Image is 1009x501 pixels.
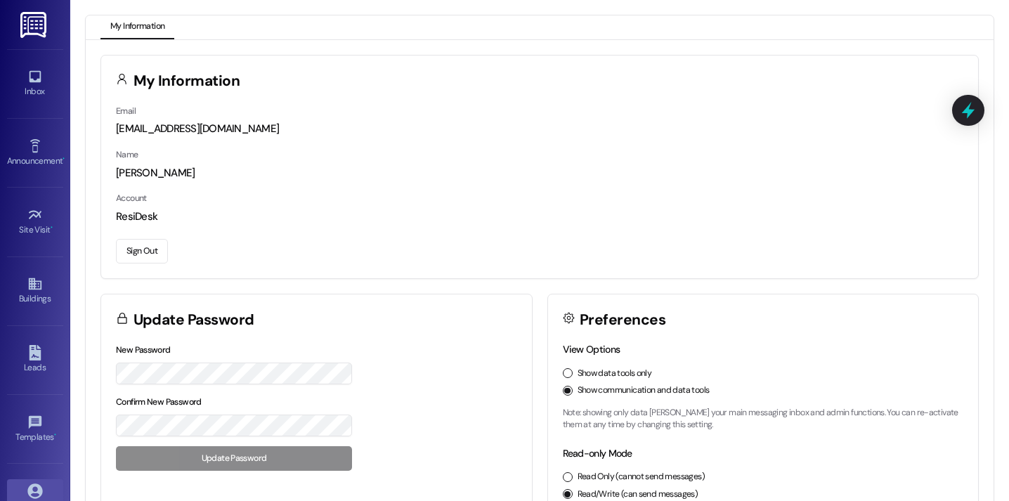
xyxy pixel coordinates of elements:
[20,12,49,38] img: ResiDesk Logo
[116,209,963,224] div: ResiDesk
[7,65,63,103] a: Inbox
[578,367,652,380] label: Show data tools only
[116,166,963,181] div: [PERSON_NAME]
[578,488,698,501] label: Read/Write (can send messages)
[116,344,171,356] label: New Password
[54,430,56,440] span: •
[116,239,168,263] button: Sign Out
[116,105,136,117] label: Email
[563,343,620,356] label: View Options
[580,313,665,327] h3: Preferences
[51,223,53,233] span: •
[7,410,63,448] a: Templates •
[578,471,705,483] label: Read Only (cannot send messages)
[63,154,65,164] span: •
[7,272,63,310] a: Buildings
[100,15,174,39] button: My Information
[563,447,632,460] label: Read-only Mode
[116,122,963,136] div: [EMAIL_ADDRESS][DOMAIN_NAME]
[134,313,254,327] h3: Update Password
[7,203,63,241] a: Site Visit •
[134,74,240,89] h3: My Information
[578,384,710,397] label: Show communication and data tools
[116,193,147,204] label: Account
[116,396,202,408] label: Confirm New Password
[563,407,964,431] p: Note: showing only data [PERSON_NAME] your main messaging inbox and admin functions. You can re-a...
[116,149,138,160] label: Name
[7,341,63,379] a: Leads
